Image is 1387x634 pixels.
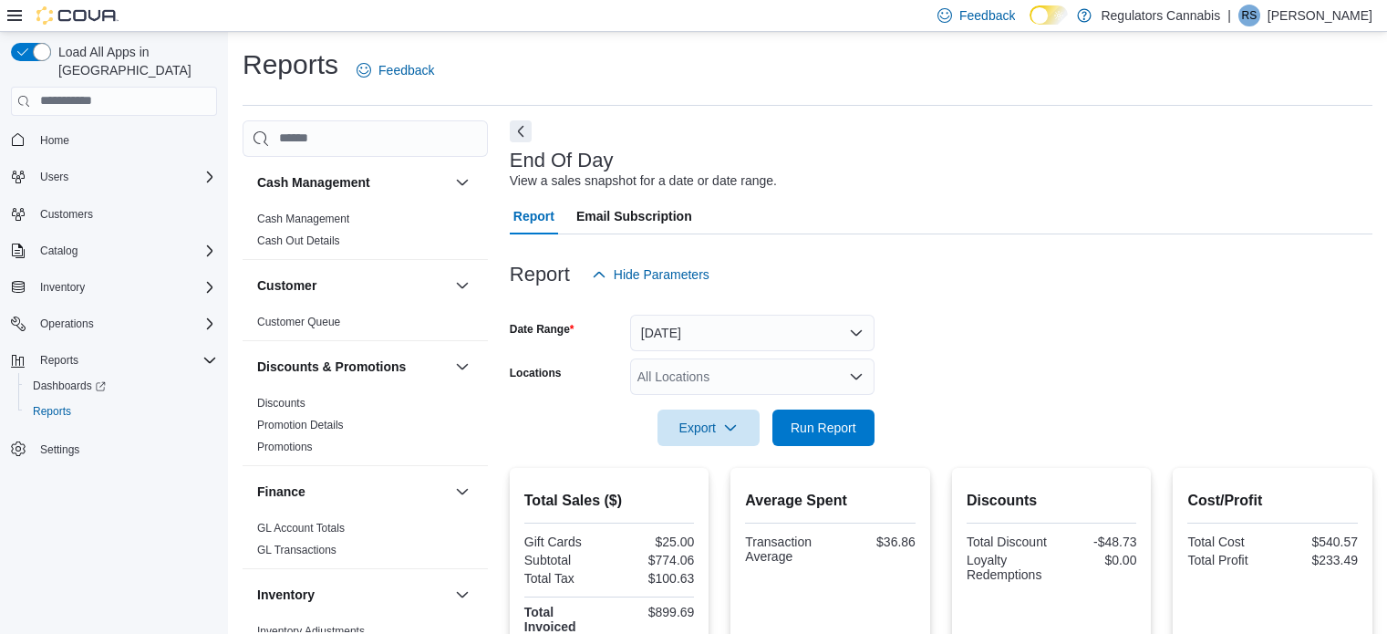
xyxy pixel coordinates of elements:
[257,276,448,295] button: Customer
[40,442,79,457] span: Settings
[257,440,313,454] span: Promotions
[668,410,749,446] span: Export
[40,170,68,184] span: Users
[243,517,488,568] div: Finance
[40,280,85,295] span: Inventory
[257,212,349,226] span: Cash Management
[33,404,71,419] span: Reports
[257,276,316,295] h3: Customer
[451,171,473,193] button: Cash Management
[257,213,349,225] a: Cash Management
[26,375,217,397] span: Dashboards
[26,400,78,422] a: Reports
[1242,5,1258,26] span: RS
[33,166,217,188] span: Users
[510,366,562,380] label: Locations
[524,490,695,512] h2: Total Sales ($)
[510,264,570,286] h3: Report
[1268,5,1372,26] p: [PERSON_NAME]
[243,47,338,83] h1: Reports
[257,397,305,410] a: Discounts
[257,316,340,328] a: Customer Queue
[257,173,370,192] h3: Cash Management
[257,358,406,376] h3: Discounts & Promotions
[33,437,217,460] span: Settings
[4,238,224,264] button: Catalog
[1187,553,1268,567] div: Total Profit
[26,375,113,397] a: Dashboards
[510,171,777,191] div: View a sales snapshot for a date or date range.
[4,435,224,462] button: Settings
[745,490,916,512] h2: Average Spent
[40,133,69,148] span: Home
[657,410,760,446] button: Export
[243,311,488,340] div: Customer
[959,6,1015,25] span: Feedback
[451,584,473,606] button: Inventory
[967,535,1048,549] div: Total Discount
[18,399,224,424] button: Reports
[576,198,692,234] span: Email Subscription
[243,208,488,259] div: Cash Management
[1030,25,1030,26] span: Dark Mode
[33,349,217,371] span: Reports
[378,61,434,79] span: Feedback
[33,349,86,371] button: Reports
[834,535,916,549] div: $36.86
[257,234,340,248] span: Cash Out Details
[257,315,340,329] span: Customer Queue
[33,276,92,298] button: Inventory
[524,571,606,586] div: Total Tax
[1055,553,1136,567] div: $0.00
[33,240,217,262] span: Catalog
[1030,5,1068,25] input: Dark Mode
[33,439,87,461] a: Settings
[33,313,217,335] span: Operations
[257,396,305,411] span: Discounts
[849,369,864,384] button: Open list of options
[745,535,826,564] div: Transaction Average
[4,311,224,337] button: Operations
[451,356,473,378] button: Discounts & Promotions
[451,275,473,296] button: Customer
[967,490,1137,512] h2: Discounts
[524,553,606,567] div: Subtotal
[630,315,875,351] button: [DATE]
[614,265,709,284] span: Hide Parameters
[1101,5,1220,26] p: Regulators Cannabis
[257,543,336,557] span: GL Transactions
[257,418,344,432] span: Promotion Details
[40,207,93,222] span: Customers
[1055,535,1136,549] div: -$48.73
[40,353,78,368] span: Reports
[257,483,305,501] h3: Finance
[40,317,94,331] span: Operations
[1277,535,1358,549] div: $540.57
[1187,535,1268,549] div: Total Cost
[257,441,313,453] a: Promotions
[26,400,217,422] span: Reports
[1238,5,1260,26] div: Robyn Smith
[33,276,217,298] span: Inventory
[257,483,448,501] button: Finance
[524,535,606,549] div: Gift Cards
[613,553,694,567] div: $774.06
[1227,5,1231,26] p: |
[772,410,875,446] button: Run Report
[36,6,119,25] img: Cova
[1277,553,1358,567] div: $233.49
[1187,490,1358,512] h2: Cost/Profit
[451,481,473,503] button: Finance
[257,419,344,431] a: Promotion Details
[51,43,217,79] span: Load All Apps in [GEOGRAPHIC_DATA]
[4,201,224,227] button: Customers
[33,166,76,188] button: Users
[257,234,340,247] a: Cash Out Details
[510,322,574,337] label: Date Range
[257,586,448,604] button: Inventory
[257,586,315,604] h3: Inventory
[613,535,694,549] div: $25.00
[967,553,1048,582] div: Loyalty Redemptions
[257,173,448,192] button: Cash Management
[33,130,77,151] a: Home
